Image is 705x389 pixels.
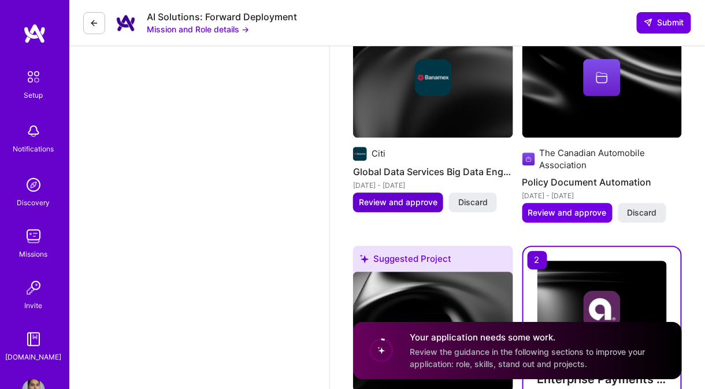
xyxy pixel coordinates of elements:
[25,299,43,312] div: Invite
[13,143,54,155] div: Notifications
[522,190,682,202] div: [DATE] - [DATE]
[644,18,653,27] i: icon SendLight
[22,173,45,197] img: discovery
[449,192,497,212] button: Discard
[21,65,46,89] img: setup
[537,261,667,358] img: cover
[22,120,45,143] img: bell
[147,23,249,35] button: Mission and Role details →
[353,164,513,179] h4: Global Data Services Big Data Engineering
[628,207,657,218] span: Discard
[584,291,621,328] img: Company logo
[637,12,691,33] button: Submit
[414,59,451,96] img: Company logo
[20,248,48,260] div: Missions
[114,12,138,35] img: Company Logo
[23,23,46,44] img: logo
[528,207,607,218] span: Review and approve
[22,225,45,248] img: teamwork
[522,175,682,190] h4: Policy Document Automation
[24,89,43,101] div: Setup
[414,313,451,350] img: Company logo
[522,203,613,223] button: Review and approve
[6,351,62,363] div: [DOMAIN_NAME]
[644,17,684,28] span: Submit
[353,179,513,191] div: [DATE] - [DATE]
[353,147,367,161] img: Company logo
[359,197,437,208] span: Review and approve
[360,254,369,263] i: icon SuggestedTeams
[618,203,666,223] button: Discard
[353,246,513,276] div: Suggested Project
[410,332,668,344] h4: Your application needs some work.
[522,152,535,166] img: Company logo
[22,276,45,299] img: Invite
[147,11,297,23] div: AI Solutions: Forward Deployment
[540,147,682,171] div: The Canadian Automobile Association
[90,18,99,28] i: icon LeftArrowDark
[372,147,385,160] div: Citi
[458,197,488,208] span: Discard
[410,347,645,369] span: Review the guidance in the following sections to improve your application: role, skills, stand ou...
[17,197,50,209] div: Discovery
[22,328,45,351] img: guide book
[353,192,443,212] button: Review and approve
